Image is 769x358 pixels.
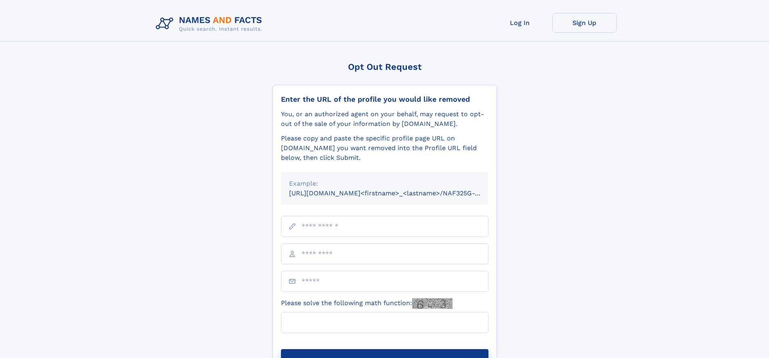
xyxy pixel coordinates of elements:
[552,13,617,33] a: Sign Up
[289,179,480,188] div: Example:
[281,298,453,309] label: Please solve the following math function:
[289,189,504,197] small: [URL][DOMAIN_NAME]<firstname>_<lastname>/NAF325G-xxxxxxxx
[281,109,488,129] div: You, or an authorized agent on your behalf, may request to opt-out of the sale of your informatio...
[281,134,488,163] div: Please copy and paste the specific profile page URL on [DOMAIN_NAME] you want removed into the Pr...
[488,13,552,33] a: Log In
[272,62,497,72] div: Opt Out Request
[281,95,488,104] div: Enter the URL of the profile you would like removed
[153,13,269,35] img: Logo Names and Facts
